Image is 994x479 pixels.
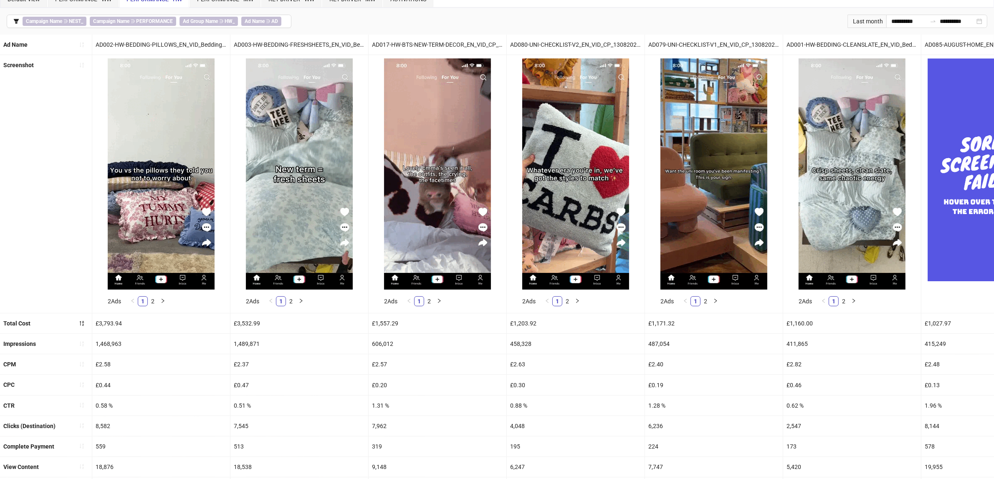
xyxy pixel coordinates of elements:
[3,423,56,429] b: Clicks (Destination)
[783,396,921,416] div: 0.62 %
[128,296,138,306] button: left
[180,17,238,26] span: ∋
[296,296,306,306] li: Next Page
[148,296,158,306] li: 2
[434,296,444,306] li: Next Page
[246,298,259,305] span: 2 Ads
[507,35,645,55] div: AD080-UNI-CHECKLIST-V2_EN_VID_CP_13082025_ALLG_CC_SC8_USP10_HW
[79,341,85,347] span: sort-ascending
[691,297,700,306] a: 1
[562,296,572,306] li: 2
[407,298,412,303] span: left
[680,296,690,306] button: left
[7,15,291,28] button: Campaign Name ∋ NEST_Campaign Name ∋ PERFORMANCEAd Group Name ∋ HW_Ad Name ∋ AD
[645,334,783,354] div: 487,054
[130,298,135,303] span: left
[90,17,176,26] span: ∋
[553,297,562,306] a: 1
[783,457,921,477] div: 5,420
[158,296,168,306] button: right
[821,298,826,303] span: left
[783,416,921,436] div: 2,547
[230,334,368,354] div: 1,489,871
[783,313,921,333] div: £1,160.00
[138,297,147,306] a: 1
[563,297,572,306] a: 2
[286,296,296,306] li: 2
[3,340,36,347] b: Impressions
[819,296,829,306] li: Previous Page
[79,382,85,388] span: sort-ascending
[369,375,506,395] div: £0.20
[415,297,424,306] a: 1
[69,18,83,24] b: NEST_
[286,297,296,306] a: 2
[434,296,444,306] button: right
[645,436,783,456] div: 224
[645,35,783,55] div: AD079-UNI-CHECKLIST-V1_EN_VID_CP_13082025_ALLG_CC_SC8_USP10_HW
[79,361,85,367] span: sort-ascending
[296,296,306,306] button: right
[849,296,859,306] li: Next Page
[507,396,645,416] div: 0.88 %
[384,58,491,290] img: Screenshot 1837238978469969
[645,313,783,333] div: £1,171.32
[92,416,230,436] div: 8,582
[271,18,278,24] b: AD
[246,58,353,290] img: Screenshot 1837174494709906
[552,296,562,306] li: 1
[268,298,273,303] span: left
[930,18,936,25] span: to
[819,296,829,306] button: left
[507,354,645,374] div: £2.63
[79,464,85,469] span: sort-ascending
[542,296,552,306] li: Previous Page
[683,298,688,303] span: left
[230,354,368,374] div: £2.37
[148,297,157,306] a: 2
[507,457,645,477] div: 6,247
[645,457,783,477] div: 7,747
[369,416,506,436] div: 7,962
[92,313,230,333] div: £3,793.94
[108,58,215,290] img: Screenshot 1837174494709890
[3,41,28,48] b: Ad Name
[507,313,645,333] div: £1,203.92
[230,35,368,55] div: AD003-HW-BEDDING-FRESHSHEETS_EN_VID_Bedding_CP_01072027_F_CC_SC1_None_HW_
[545,298,550,303] span: left
[79,423,85,429] span: sort-ascending
[522,58,629,290] img: Screenshot 1840437192058929
[245,18,265,24] b: Ad Name
[783,375,921,395] div: £0.46
[3,381,15,388] b: CPC
[424,296,434,306] li: 2
[645,416,783,436] div: 6,236
[425,297,434,306] a: 2
[225,18,235,24] b: HW_
[507,375,645,395] div: £0.30
[160,298,165,303] span: right
[93,18,129,24] b: Campaign Name
[241,17,281,26] span: ∋
[138,296,148,306] li: 1
[3,443,54,450] b: Complete Payment
[851,298,856,303] span: right
[384,298,397,305] span: 2 Ads
[79,62,85,68] span: sort-ascending
[847,15,886,28] div: Last month
[660,58,767,290] img: Screenshot 1840356125603841
[92,457,230,477] div: 18,876
[92,396,230,416] div: 0.58 %
[369,334,506,354] div: 606,012
[839,297,848,306] a: 2
[108,298,121,305] span: 2 Ads
[79,42,85,48] span: sort-ascending
[701,297,710,306] a: 2
[3,62,34,68] b: Screenshot
[92,334,230,354] div: 1,468,963
[404,296,414,306] li: Previous Page
[369,313,506,333] div: £1,557.29
[298,298,304,303] span: right
[572,296,582,306] li: Next Page
[26,18,62,24] b: Campaign Name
